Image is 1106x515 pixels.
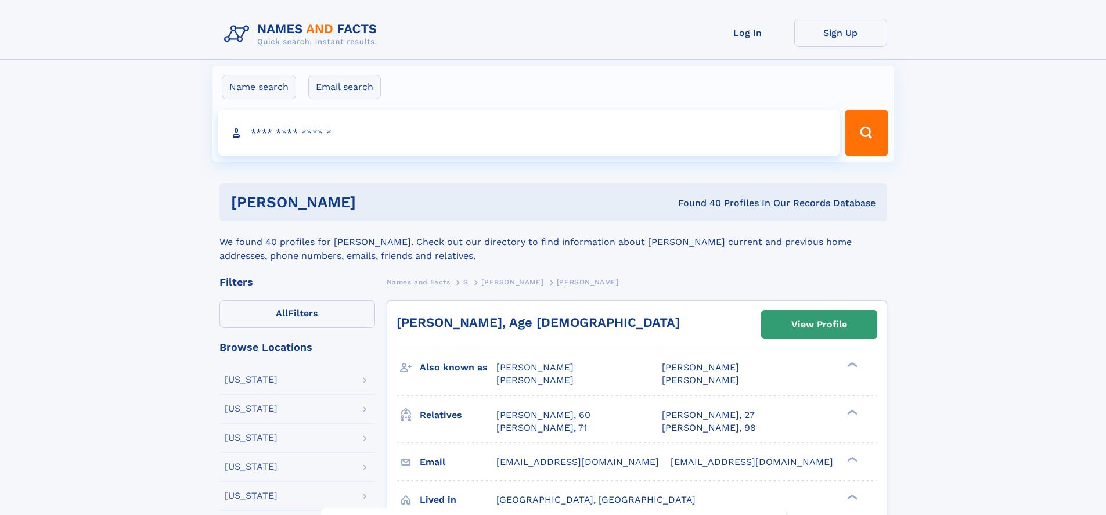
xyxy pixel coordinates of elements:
[397,315,680,330] a: [PERSON_NAME], Age [DEMOGRAPHIC_DATA]
[762,311,877,338] a: View Profile
[844,361,858,369] div: ❯
[463,275,469,289] a: S
[496,422,587,434] a: [PERSON_NAME], 71
[463,278,469,286] span: S
[845,110,888,156] button: Search Button
[791,311,847,338] div: View Profile
[662,409,755,422] a: [PERSON_NAME], 27
[420,405,496,425] h3: Relatives
[231,195,517,210] h1: [PERSON_NAME]
[844,493,858,500] div: ❯
[420,490,496,510] h3: Lived in
[225,404,278,413] div: [US_STATE]
[481,278,543,286] span: [PERSON_NAME]
[219,221,887,263] div: We found 40 profiles for [PERSON_NAME]. Check out our directory to find information about [PERSON...
[496,409,590,422] a: [PERSON_NAME], 60
[219,300,375,328] label: Filters
[276,308,288,319] span: All
[662,362,739,373] span: [PERSON_NAME]
[844,455,858,463] div: ❯
[701,19,794,47] a: Log In
[662,422,756,434] a: [PERSON_NAME], 98
[496,362,574,373] span: [PERSON_NAME]
[420,358,496,377] h3: Also known as
[219,342,375,352] div: Browse Locations
[671,456,833,467] span: [EMAIL_ADDRESS][DOMAIN_NAME]
[662,374,739,386] span: [PERSON_NAME]
[218,110,840,156] input: search input
[219,19,387,50] img: Logo Names and Facts
[481,275,543,289] a: [PERSON_NAME]
[219,277,375,287] div: Filters
[387,275,451,289] a: Names and Facts
[225,491,278,500] div: [US_STATE]
[844,408,858,416] div: ❯
[225,462,278,471] div: [US_STATE]
[225,375,278,384] div: [US_STATE]
[496,494,696,505] span: [GEOGRAPHIC_DATA], [GEOGRAPHIC_DATA]
[308,75,381,99] label: Email search
[557,278,619,286] span: [PERSON_NAME]
[496,456,659,467] span: [EMAIL_ADDRESS][DOMAIN_NAME]
[222,75,296,99] label: Name search
[794,19,887,47] a: Sign Up
[225,433,278,442] div: [US_STATE]
[420,452,496,472] h3: Email
[517,197,876,210] div: Found 40 Profiles In Our Records Database
[496,374,574,386] span: [PERSON_NAME]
